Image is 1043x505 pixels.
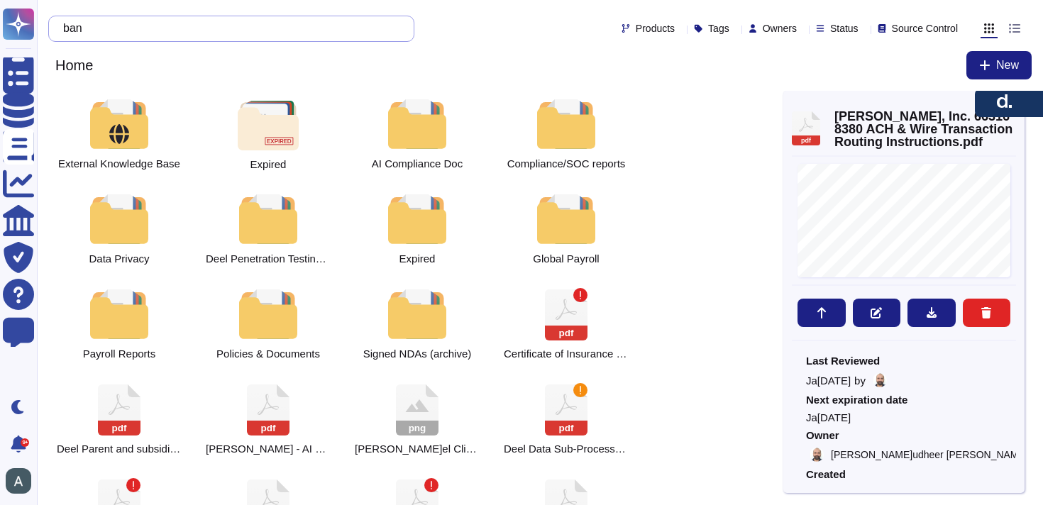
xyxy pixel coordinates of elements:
[48,55,100,76] span: Home
[853,299,901,327] button: Edit
[763,23,797,33] span: Owners
[238,101,298,150] img: folder
[966,51,1032,79] button: New
[830,23,859,33] span: Status
[806,375,851,386] span: Ja[DATE]
[507,157,626,170] span: Compliance/SOC reports
[21,438,29,447] div: 9+
[216,348,320,360] span: Policies & Documents
[806,373,1002,387] div: by
[533,252,599,265] span: Global Payroll
[806,412,1002,423] span: Ja[DATE]
[996,60,1019,71] span: New
[806,469,1002,479] span: Created
[6,468,31,494] img: user
[708,23,729,33] span: Tags
[810,448,824,462] img: user
[3,465,41,496] button: user
[636,23,675,33] span: Products
[806,355,1002,366] span: Last Reviewed
[963,299,1011,327] button: Delete
[873,373,887,387] img: user
[363,348,472,360] span: Signed NDAs (archive)
[372,157,463,170] span: AI Compliance Doc
[892,23,958,33] span: Source Control
[907,299,956,327] button: Download
[834,110,1016,148] span: [PERSON_NAME], Inc. 663168380 ACH & Wire Transaction Routing Instructions.pdf
[83,348,156,360] span: Payroll Reports
[89,252,149,265] span: Data Privacy
[57,443,182,455] span: Deel - Organization Chart .pptx.pdf
[504,443,629,455] span: Deel Data Sub-Processors_LIVE.pdf
[806,394,1002,405] span: Next expiration date
[798,299,846,327] button: Move to...
[806,430,1002,440] span: Owner
[206,252,331,265] span: Deel Penetration Testing Attestation Letter
[56,16,414,41] input: Search by keywords
[355,443,480,455] span: Deel Clients.png
[58,157,180,170] span: External Knowledge Base
[399,252,436,265] span: Expired
[250,159,287,170] span: Expired
[504,348,629,360] span: COI Deel Inc 2025.pdf
[206,443,331,455] span: DEEL AI - AI Governance and Compliance Documentation (4).pdf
